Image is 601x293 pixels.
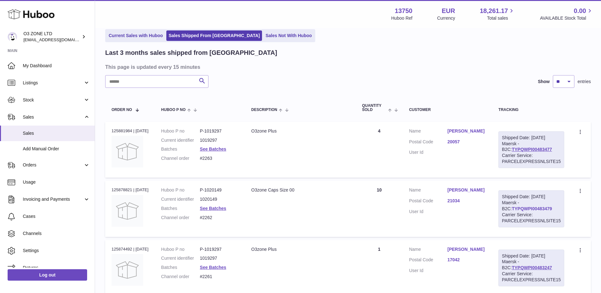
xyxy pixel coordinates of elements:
[409,257,447,264] dt: Postal Code
[112,128,149,134] div: 125881984 | [DATE]
[538,79,550,85] label: Show
[23,162,83,168] span: Orders
[200,206,226,211] a: See Batches
[200,137,239,143] dd: 1019297
[23,231,90,237] span: Channels
[251,246,349,252] div: O3zone Plus
[447,128,486,134] a: [PERSON_NAME]
[251,128,349,134] div: O3zone Plus
[263,30,314,41] a: Sales Not With Huboo
[442,7,455,15] strong: EUR
[112,187,149,193] div: 125878821 | [DATE]
[200,274,239,280] dd: #2261
[480,7,515,21] a: 18,261.17 Total sales
[112,195,143,227] img: no-photo-large.jpg
[112,108,132,112] span: Order No
[409,128,447,136] dt: Name
[447,139,486,145] a: 20057
[512,265,552,270] a: TYPQWPI00483247
[106,30,165,41] a: Current Sales with Huboo
[409,187,447,195] dt: Name
[498,108,564,112] div: Tracking
[498,131,564,168] div: Maersk - B2C:
[200,255,239,261] dd: 1019297
[112,136,143,167] img: no-photo-large.jpg
[409,246,447,254] dt: Name
[437,15,455,21] div: Currency
[161,155,200,161] dt: Channel order
[502,271,561,283] div: Carrier Service: PARCELEXPRESSNLSITE15
[487,15,515,21] span: Total sales
[356,122,403,178] td: 4
[409,268,447,274] dt: User Id
[161,128,200,134] dt: Huboo P no
[23,196,83,202] span: Invoicing and Payments
[447,257,486,263] a: 17042
[23,114,83,120] span: Sales
[578,79,591,85] span: entries
[200,155,239,161] dd: #2263
[23,179,90,185] span: Usage
[251,108,277,112] span: Description
[112,254,143,286] img: no-photo-large.jpg
[161,264,200,270] dt: Batches
[200,246,239,252] dd: P-1019297
[409,198,447,205] dt: Postal Code
[161,255,200,261] dt: Current identifier
[161,196,200,202] dt: Current identifier
[112,246,149,252] div: 125874492 | [DATE]
[502,212,561,224] div: Carrier Service: PARCELEXPRESSNLSITE15
[200,196,239,202] dd: 1020149
[23,248,90,254] span: Settings
[391,15,412,21] div: Huboo Ref
[23,213,90,219] span: Cases
[200,146,226,152] a: See Batches
[23,97,83,103] span: Stock
[502,194,561,200] div: Shipped Date: [DATE]
[8,269,87,281] a: Log out
[409,209,447,215] dt: User Id
[23,31,80,43] div: O3 ZONE LTD
[200,187,239,193] dd: P-1020149
[447,187,486,193] a: [PERSON_NAME]
[200,265,226,270] a: See Batches
[23,265,90,271] span: Returns
[502,253,561,259] div: Shipped Date: [DATE]
[502,135,561,141] div: Shipped Date: [DATE]
[166,30,262,41] a: Sales Shipped From [GEOGRAPHIC_DATA]
[161,187,200,193] dt: Huboo P no
[362,104,387,112] span: Quantity Sold
[409,108,486,112] div: Customer
[161,215,200,221] dt: Channel order
[200,215,239,221] dd: #2262
[105,49,277,57] h2: Last 3 months sales shipped from [GEOGRAPHIC_DATA]
[161,205,200,212] dt: Batches
[395,7,412,15] strong: 13750
[251,187,349,193] div: O3zone Caps Size 00
[540,15,593,21] span: AVAILABLE Stock Total
[23,80,83,86] span: Listings
[540,7,593,21] a: 0.00 AVAILABLE Stock Total
[512,147,552,152] a: TYPQWPI00483477
[161,146,200,152] dt: Batches
[447,246,486,252] a: [PERSON_NAME]
[161,137,200,143] dt: Current identifier
[23,63,90,69] span: My Dashboard
[105,63,589,70] h3: This page is updated every 15 minutes
[23,37,93,42] span: [EMAIL_ADDRESS][DOMAIN_NAME]
[409,139,447,146] dt: Postal Code
[23,130,90,136] span: Sales
[409,149,447,155] dt: User Id
[502,153,561,165] div: Carrier Service: PARCELEXPRESSNLSITE15
[447,198,486,204] a: 21034
[512,206,552,211] a: TYPQWPI00483479
[498,190,564,227] div: Maersk - B2C:
[23,146,90,152] span: Add Manual Order
[356,181,403,237] td: 10
[498,250,564,286] div: Maersk - B2C:
[161,274,200,280] dt: Channel order
[8,32,17,42] img: hello@o3zoneltd.co.uk
[161,246,200,252] dt: Huboo P no
[161,108,186,112] span: Huboo P no
[574,7,586,15] span: 0.00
